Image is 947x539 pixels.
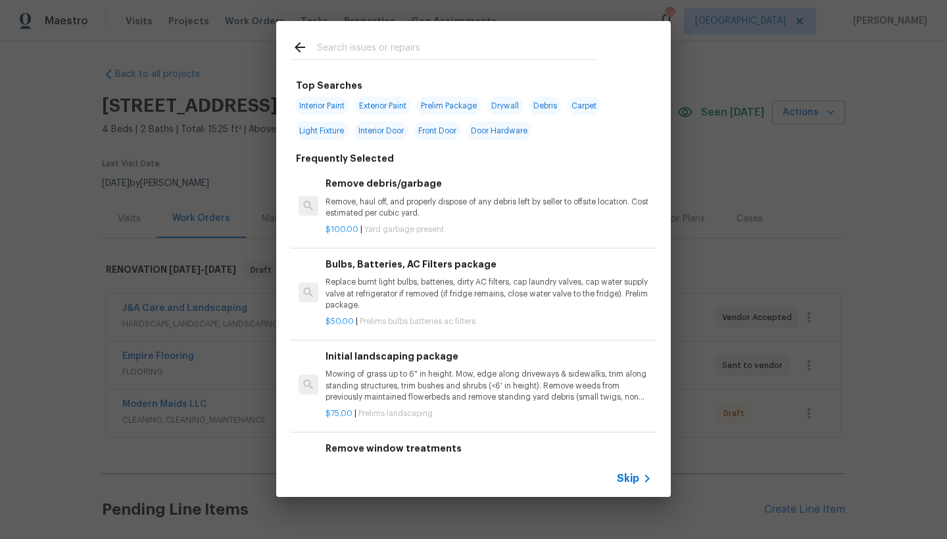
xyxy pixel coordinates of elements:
h6: Bulbs, Batteries, AC Filters package [326,257,652,271]
span: Yard garbage present [364,225,444,233]
input: Search issues or repairs [317,39,596,59]
span: Door Hardware [467,122,531,140]
span: Prelims bulbs batteries ac filters [360,317,475,325]
span: $50.00 [326,317,354,325]
span: Interior Paint [295,97,349,115]
p: | [326,408,652,419]
span: Exterior Paint [355,97,410,115]
p: Replace burnt light bulbs, batteries, dirty AC filters, cap laundry valves, cap water supply valv... [326,277,652,310]
h6: Top Searches [296,78,362,93]
p: Remove, haul off, and properly dispose of any debris left by seller to offsite location. Cost est... [326,197,652,219]
span: $100.00 [326,225,358,233]
span: Front Door [414,122,460,140]
p: Mowing of grass up to 6" in height. Mow, edge along driveways & sidewalks, trim along standing st... [326,369,652,402]
span: Prelim Package [417,97,481,115]
span: Carpet [568,97,600,115]
span: Prelims landscaping [358,410,433,417]
span: Debris [529,97,561,115]
p: | [326,224,652,235]
h6: Remove window treatments [326,441,652,456]
span: Interior Door [354,122,408,140]
p: | [326,316,652,327]
span: Light Fixture [295,122,348,140]
span: Drywall [487,97,523,115]
h6: Remove debris/garbage [326,176,652,191]
span: $75.00 [326,410,352,417]
span: Skip [617,472,639,485]
h6: Initial landscaping package [326,349,652,363]
h6: Frequently Selected [296,151,394,166]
